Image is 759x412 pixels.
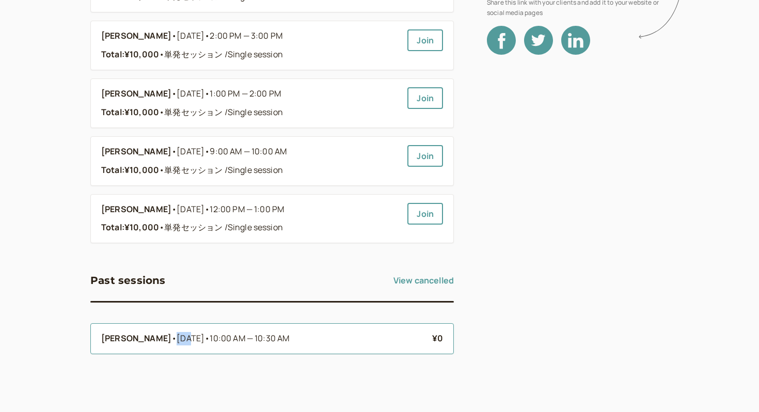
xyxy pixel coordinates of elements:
[101,221,159,233] strong: Total: ¥10,000
[159,106,283,118] span: 単発セッション /Single session
[101,49,159,60] strong: Total: ¥10,000
[171,332,177,345] span: •
[159,164,164,176] span: •
[177,87,281,101] span: [DATE]
[171,29,177,43] span: •
[101,145,171,159] b: [PERSON_NAME]
[177,203,284,216] span: [DATE]
[90,272,166,289] h3: Past sessions
[210,146,287,157] span: 9:00 AM — 10:00 AM
[101,87,171,101] b: [PERSON_NAME]
[159,106,164,118] span: •
[101,203,171,216] b: [PERSON_NAME]
[204,203,210,215] span: •
[171,203,177,216] span: •
[210,332,289,344] span: 10:00 AM — 10:30 AM
[159,221,164,233] span: •
[210,30,282,41] span: 2:00 PM — 3:00 PM
[432,332,443,344] b: ¥0
[101,203,399,235] a: [PERSON_NAME]•[DATE]•12:00 PM — 1:00 PMTotal:¥10,000•単発セッション /Single session
[101,332,424,345] a: [PERSON_NAME]•[DATE]•10:00 AM — 10:30 AM
[101,106,159,118] strong: Total: ¥10,000
[204,332,210,344] span: •
[393,272,454,289] a: View cancelled
[204,146,210,157] span: •
[101,87,399,119] a: [PERSON_NAME]•[DATE]•1:00 PM — 2:00 PMTotal:¥10,000•単発セッション /Single session
[159,164,283,176] span: 単発セッション /Single session
[177,145,287,159] span: [DATE]
[407,145,443,167] a: Join
[407,203,443,225] a: Join
[210,88,281,99] span: 1:00 PM — 2:00 PM
[101,29,171,43] b: [PERSON_NAME]
[210,203,284,215] span: 12:00 PM — 1:00 PM
[707,362,759,412] iframe: Chat Widget
[101,29,399,61] a: [PERSON_NAME]•[DATE]•2:00 PM — 3:00 PMTotal:¥10,000•単発セッション /Single session
[204,88,210,99] span: •
[101,164,159,176] strong: Total: ¥10,000
[171,87,177,101] span: •
[204,30,210,41] span: •
[171,145,177,159] span: •
[177,29,282,43] span: [DATE]
[159,49,164,60] span: •
[101,332,171,345] b: [PERSON_NAME]
[159,49,283,60] span: 単発セッション /Single session
[407,87,443,109] a: Join
[407,29,443,51] a: Join
[177,332,289,345] span: [DATE]
[159,221,283,233] span: 単発セッション /Single session
[101,145,399,177] a: [PERSON_NAME]•[DATE]•9:00 AM — 10:00 AMTotal:¥10,000•単発セッション /Single session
